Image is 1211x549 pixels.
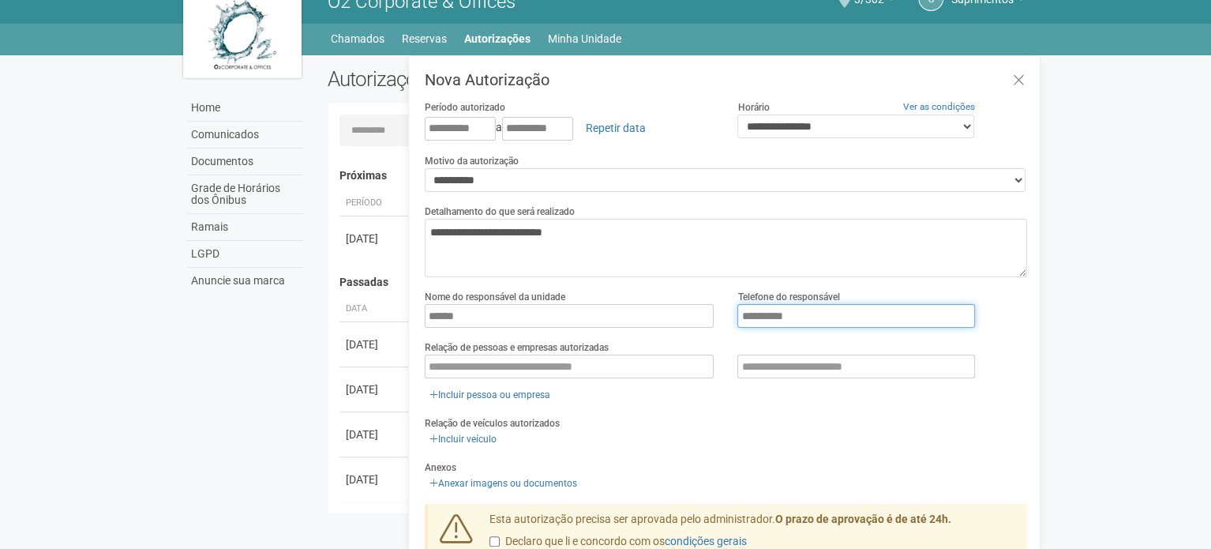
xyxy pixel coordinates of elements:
[489,536,500,547] input: Declaro que li e concordo com oscondições gerais
[346,231,404,246] div: [DATE]
[339,170,1016,182] h4: Próximas
[187,175,304,214] a: Grade de Horários dos Ônibus
[346,382,404,397] div: [DATE]
[425,154,519,168] label: Motivo da autorização
[425,290,565,304] label: Nome do responsável da unidade
[425,205,575,219] label: Detalhamento do que será realizado
[425,461,456,475] label: Anexos
[346,337,404,352] div: [DATE]
[464,28,531,50] a: Autorizações
[339,190,411,216] th: Período
[548,28,621,50] a: Minha Unidade
[187,149,304,175] a: Documentos
[187,95,304,122] a: Home
[425,340,609,355] label: Relação de pessoas e empresas autorizadas
[331,28,384,50] a: Chamados
[425,431,501,448] a: Incluir veículo
[425,115,714,141] div: a
[425,475,582,492] a: Anexar imagens ou documentos
[187,268,304,294] a: Anuncie sua marca
[425,100,505,115] label: Período autorizado
[328,67,665,91] h2: Autorizações
[187,122,304,149] a: Comunicados
[187,214,304,241] a: Ramais
[339,276,1016,288] h4: Passadas
[425,416,560,431] label: Relação de veículos autorizados
[576,115,656,141] a: Repetir data
[425,72,1027,88] h3: Nova Autorização
[346,472,404,487] div: [DATE]
[737,290,839,304] label: Telefone do responsável
[665,535,747,547] a: condições gerais
[737,100,769,115] label: Horário
[187,241,304,268] a: LGPD
[402,28,447,50] a: Reservas
[339,296,411,322] th: Data
[775,513,951,525] strong: O prazo de aprovação é de até 24h.
[903,101,975,112] a: Ver as condições
[346,427,404,442] div: [DATE]
[425,386,555,404] a: Incluir pessoa ou empresa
